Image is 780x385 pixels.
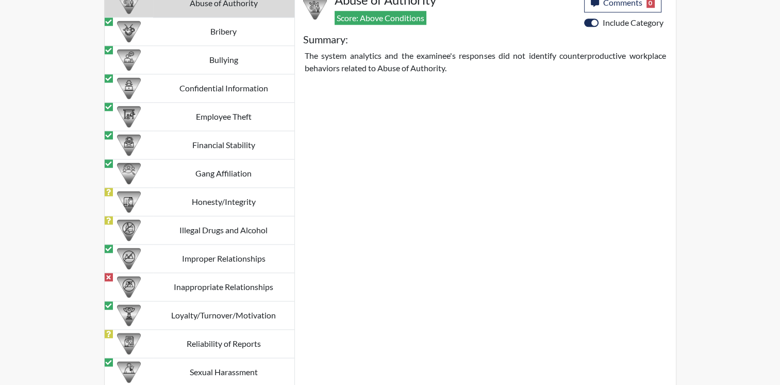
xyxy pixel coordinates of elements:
[153,273,294,301] td: Inappropriate Relationships
[153,245,294,273] td: Improper Relationships
[117,162,141,185] img: CATEGORY%20ICON-02.2c5dd649.png
[117,360,141,384] img: CATEGORY%20ICON-23.dd685920.png
[117,303,141,327] img: CATEGORY%20ICON-17.40ef8247.png
[153,330,294,358] td: Reliability of Reports
[153,131,294,159] td: Financial Stability
[153,188,294,216] td: Honesty/Integrity
[117,275,141,299] img: CATEGORY%20ICON-14.139f8ef7.png
[117,247,141,270] img: CATEGORY%20ICON-13.7eaae7be.png
[153,18,294,46] td: Bribery
[117,133,141,157] img: CATEGORY%20ICON-08.97d95025.png
[117,105,141,129] img: CATEGORY%20ICON-07.58b65e52.png
[603,17,663,29] label: Include Category
[153,301,294,330] td: Loyalty/Turnover/Motivation
[117,218,141,242] img: CATEGORY%20ICON-12.0f6f1024.png
[117,332,141,356] img: CATEGORY%20ICON-20.4a32fe39.png
[305,50,666,74] p: The system analytics and the examinee's responses did not identify counterproductive workplace be...
[153,46,294,74] td: Bullying
[153,216,294,245] td: Illegal Drugs and Alcohol
[117,76,141,100] img: CATEGORY%20ICON-05.742ef3c8.png
[153,159,294,188] td: Gang Affiliation
[335,11,426,25] span: Score: Above Conditions
[117,48,141,72] img: CATEGORY%20ICON-04.6d01e8fa.png
[303,33,348,45] h5: Summary:
[117,190,141,214] img: CATEGORY%20ICON-11.a5f294f4.png
[117,20,141,43] img: CATEGORY%20ICON-03.c5611939.png
[153,103,294,131] td: Employee Theft
[153,74,294,103] td: Confidential Information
